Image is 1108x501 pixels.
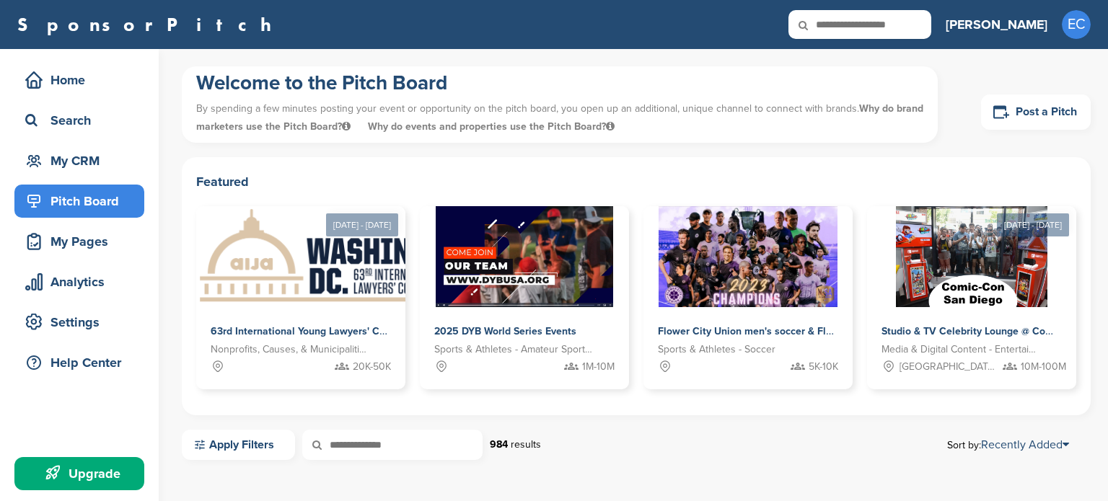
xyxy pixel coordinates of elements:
a: [PERSON_NAME] [946,9,1047,40]
div: [DATE] - [DATE] [997,213,1069,236]
img: Sponsorpitch & [436,206,614,307]
span: results [511,438,541,451]
div: Settings [22,309,144,335]
div: Search [22,107,144,133]
img: Sponsorpitch & [896,206,1047,307]
span: Flower City Union men's soccer & Flower City 1872 women's soccer [658,325,972,337]
h1: Welcome to the Pitch Board [196,70,923,96]
a: Pitch Board [14,185,144,218]
a: SponsorPitch [17,15,281,34]
div: [DATE] - [DATE] [326,213,398,236]
div: My Pages [22,229,144,254]
span: 10M-100M [1021,359,1066,375]
div: Analytics [22,269,144,295]
span: Sports & Athletes - Amateur Sports Leagues [434,342,593,358]
a: Sponsorpitch & 2025 DYB World Series Events Sports & Athletes - Amateur Sports Leagues 1M-10M [420,206,629,389]
a: Home [14,63,144,97]
span: Why do events and properties use the Pitch Board? [368,120,615,133]
a: My CRM [14,144,144,177]
a: Upgrade [14,457,144,490]
div: Pitch Board [22,188,144,214]
a: Recently Added [981,438,1069,452]
span: Media & Digital Content - Entertainment [881,342,1040,358]
a: [DATE] - [DATE] Sponsorpitch & Studio & TV Celebrity Lounge @ Comic-Con [GEOGRAPHIC_DATA]. Over 3... [867,183,1076,389]
a: Analytics [14,265,144,298]
a: Help Center [14,346,144,379]
span: Nonprofits, Causes, & Municipalities - Professional Development [211,342,369,358]
span: Sports & Athletes - Soccer [658,342,775,358]
span: Sort by: [947,439,1069,451]
a: My Pages [14,225,144,258]
p: By spending a few minutes posting your event or opportunity on the pitch board, you open up an ad... [196,96,923,139]
img: Sponsorpitch & [659,206,838,307]
a: Search [14,104,144,137]
div: Home [22,67,144,93]
div: Upgrade [22,461,144,487]
a: Post a Pitch [981,94,1091,130]
span: 1M-10M [582,359,615,375]
img: Sponsorpitch & [196,206,483,307]
a: Apply Filters [182,430,295,460]
span: [GEOGRAPHIC_DATA], [GEOGRAPHIC_DATA] [900,359,999,375]
span: 63rd International Young Lawyers' Congress [211,325,416,337]
span: 5K-10K [809,359,838,375]
h2: Featured [196,172,1076,192]
a: Settings [14,306,144,339]
a: [DATE] - [DATE] Sponsorpitch & 63rd International Young Lawyers' Congress Nonprofits, Causes, & M... [196,183,405,389]
div: My CRM [22,148,144,174]
span: EC [1062,10,1091,39]
h3: [PERSON_NAME] [946,14,1047,35]
span: 20K-50K [353,359,391,375]
a: Sponsorpitch & Flower City Union men's soccer & Flower City 1872 women's soccer Sports & Athletes... [643,206,853,389]
div: Help Center [22,350,144,376]
strong: 984 [490,438,508,451]
span: 2025 DYB World Series Events [434,325,576,337]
